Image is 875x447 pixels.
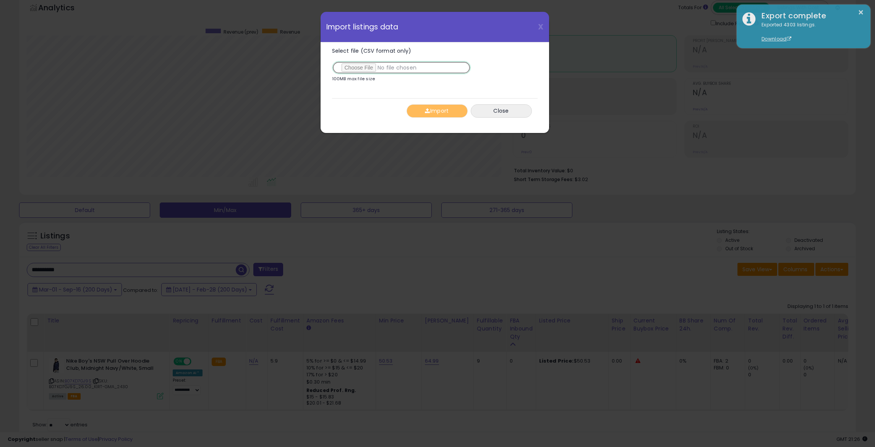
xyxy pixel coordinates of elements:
[756,10,865,21] div: Export complete
[858,8,864,17] button: ×
[756,21,865,43] div: Exported 4303 listings.
[762,36,791,42] a: Download
[538,21,543,32] span: X
[407,104,468,118] button: Import
[332,47,412,55] span: Select file (CSV format only)
[471,104,532,118] button: Close
[332,77,375,81] p: 100MB max file size
[326,23,399,31] span: Import listings data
